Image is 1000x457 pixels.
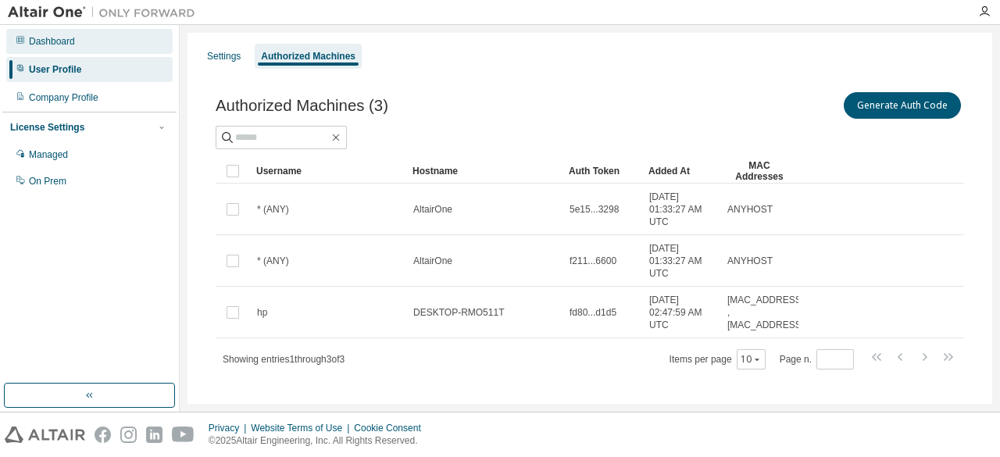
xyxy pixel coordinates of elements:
[172,427,195,443] img: youtube.svg
[412,159,556,184] div: Hostname
[29,175,66,187] div: On Prem
[8,5,203,20] img: Altair One
[727,159,792,184] div: MAC Addresses
[413,306,504,319] span: DESKTOP-RMO511T
[257,306,267,319] span: hp
[209,434,430,448] p: © 2025 Altair Engineering, Inc. All Rights Reserved.
[413,203,452,216] span: AltairOne
[251,422,354,434] div: Website Terms of Use
[257,203,289,216] span: * (ANY)
[570,255,616,267] span: f211...6600
[146,427,162,443] img: linkedin.svg
[354,422,430,434] div: Cookie Consent
[5,427,85,443] img: altair_logo.svg
[10,121,84,134] div: License Settings
[29,91,98,104] div: Company Profile
[209,422,251,434] div: Privacy
[29,35,75,48] div: Dashboard
[648,159,714,184] div: Added At
[257,255,289,267] span: * (ANY)
[216,97,388,115] span: Authorized Machines (3)
[727,255,773,267] span: ANYHOST
[570,203,619,216] span: 5e15...3298
[570,306,616,319] span: fd80...d1d5
[223,354,345,365] span: Showing entries 1 through 3 of 3
[780,349,854,370] span: Page n.
[29,148,68,161] div: Managed
[670,349,766,370] span: Items per page
[727,294,804,331] span: [MAC_ADDRESS] , [MAC_ADDRESS]
[569,159,636,184] div: Auth Token
[844,92,961,119] button: Generate Auth Code
[261,50,355,62] div: Authorized Machines
[207,50,241,62] div: Settings
[256,159,400,184] div: Username
[95,427,111,443] img: facebook.svg
[727,203,773,216] span: ANYHOST
[120,427,137,443] img: instagram.svg
[649,191,713,228] span: [DATE] 01:33:27 AM UTC
[649,294,713,331] span: [DATE] 02:47:59 AM UTC
[649,242,713,280] span: [DATE] 01:33:27 AM UTC
[29,63,81,76] div: User Profile
[741,353,762,366] button: 10
[413,255,452,267] span: AltairOne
